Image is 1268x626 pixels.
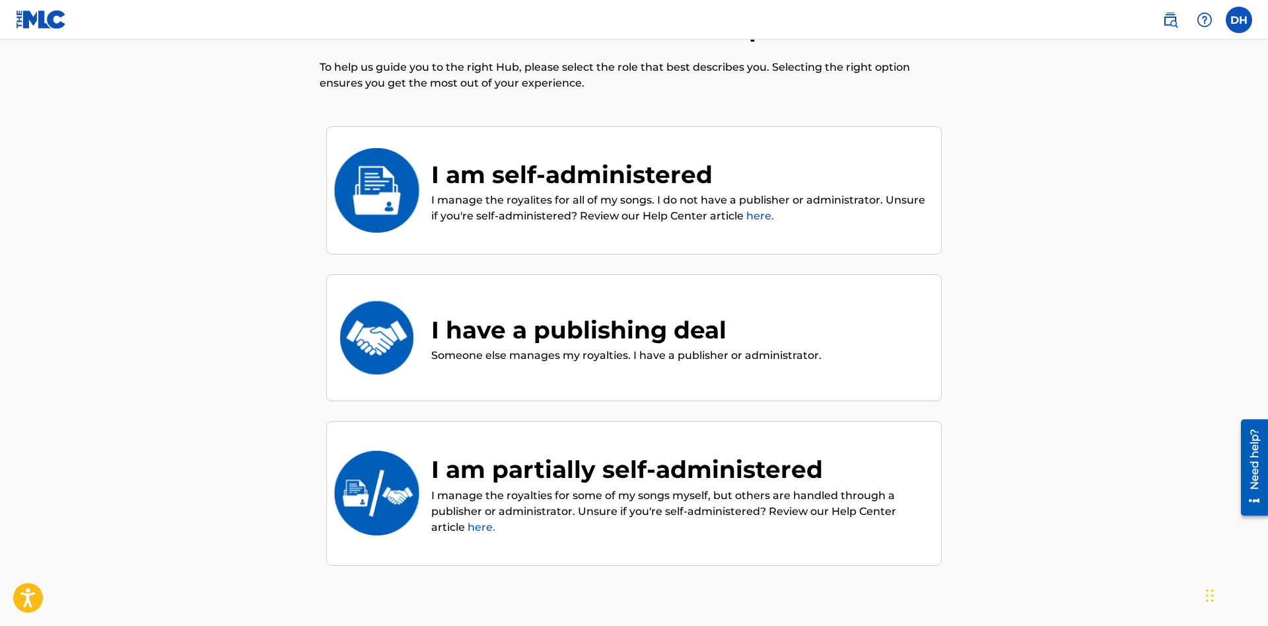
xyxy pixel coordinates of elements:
div: I am self-administered [431,157,928,192]
div: Drag [1206,576,1214,615]
div: Help [1191,7,1218,33]
p: I manage the royalites for all of my songs. I do not have a publisher or administrator. Unsure if... [431,192,928,224]
p: To help us guide you to the right Hub, please select the role that best describes you. Selecting ... [320,59,948,91]
img: I am self-administered [334,148,420,233]
img: search [1162,12,1178,28]
img: MLC Logo [16,10,67,29]
iframe: Resource Center [1231,412,1268,522]
iframe: Chat Widget [1202,563,1268,626]
p: Someone else manages my royalties. I have a publisher or administrator. [431,348,822,364]
div: I am self-administeredI am self-administeredI manage the royalites for all of my songs. I do not ... [326,126,942,255]
a: here. [468,521,495,533]
p: I manage the royalties for some of my songs myself, but others are handled through a publisher or... [431,488,928,535]
img: I am partially self-administered [334,451,420,535]
img: I have a publishing deal [334,295,420,380]
a: Public Search [1157,7,1183,33]
div: I have a publishing dealI have a publishing dealSomeone else manages my royalties. I have a publi... [326,274,942,401]
a: here. [746,210,774,222]
div: User Menu [1226,7,1252,33]
div: I have a publishing deal [431,312,822,348]
div: I am partially self-administered [431,451,928,487]
div: I am partially self-administeredI am partially self-administeredI manage the royalties for some o... [326,421,942,566]
img: help [1197,12,1213,28]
